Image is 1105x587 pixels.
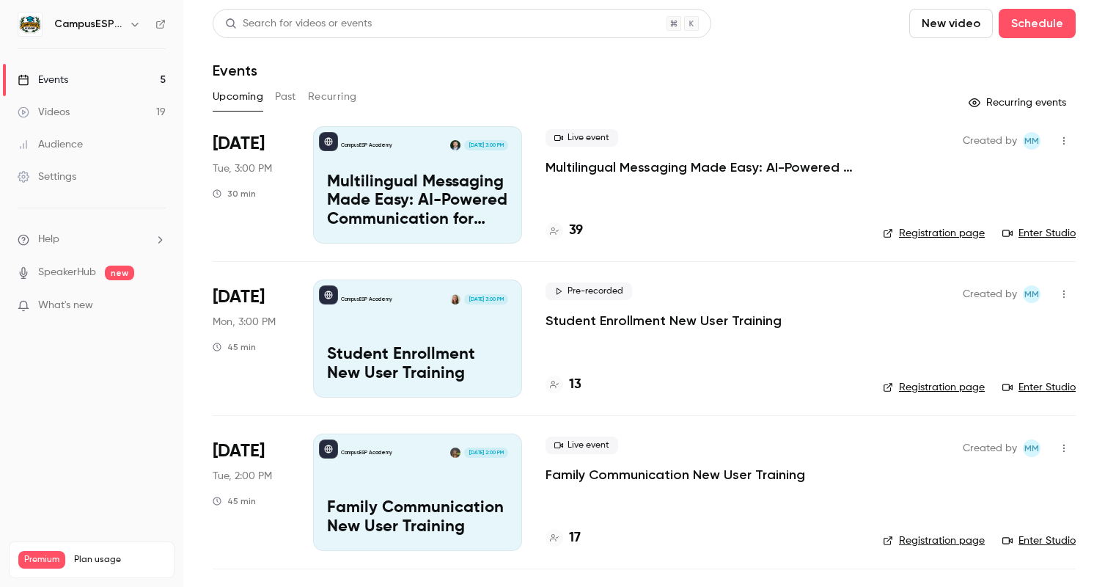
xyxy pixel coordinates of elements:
[569,528,581,548] h4: 17
[213,188,256,200] div: 30 min
[450,294,460,305] img: Mairin Matthews
[213,161,272,176] span: Tue, 3:00 PM
[18,137,83,152] div: Audience
[18,232,166,247] li: help-dropdown-opener
[1023,132,1040,150] span: Mairin Matthews
[546,221,583,241] a: 39
[1023,440,1040,457] span: Mairin Matthews
[225,16,372,32] div: Search for videos or events
[18,73,68,87] div: Events
[105,266,134,280] span: new
[341,142,392,149] p: CampusESP Academy
[213,132,265,156] span: [DATE]
[1024,132,1039,150] span: MM
[450,140,460,150] img: Albert Perera
[341,296,392,303] p: CampusESP Academy
[1024,285,1039,303] span: MM
[275,85,296,109] button: Past
[213,285,265,309] span: [DATE]
[327,173,508,230] p: Multilingual Messaging Made Easy: AI-Powered Communication for Spanish-Speaking Families
[213,440,265,463] span: [DATE]
[327,499,508,537] p: Family Communication New User Training
[327,346,508,384] p: Student Enrollment New User Training
[546,158,859,176] a: Multilingual Messaging Made Easy: AI-Powered Communication for Spanish-Speaking Families
[213,85,263,109] button: Upcoming
[213,62,257,79] h1: Events
[963,285,1017,303] span: Created by
[38,298,93,313] span: What's new
[213,469,272,484] span: Tue, 2:00 PM
[546,312,782,329] a: Student Enrollment New User Training
[999,9,1076,38] button: Schedule
[450,448,460,458] img: Mira Gandhi
[1002,226,1076,241] a: Enter Studio
[464,448,507,458] span: [DATE] 2:00 PM
[883,226,985,241] a: Registration page
[546,437,618,454] span: Live event
[213,495,256,507] div: 45 min
[546,282,632,300] span: Pre-recorded
[213,280,290,397] div: Oct 20 Mon, 3:00 PM (America/New York)
[963,440,1017,457] span: Created by
[569,221,583,241] h4: 39
[546,129,618,147] span: Live event
[546,528,581,548] a: 17
[962,91,1076,114] button: Recurring events
[213,434,290,551] div: Oct 21 Tue, 2:00 PM (America/New York)
[74,554,165,566] span: Plan usage
[38,232,59,247] span: Help
[1002,533,1076,548] a: Enter Studio
[313,280,522,397] a: Student Enrollment New User TrainingCampusESP AcademyMairin Matthews[DATE] 3:00 PMStudent Enrollm...
[54,17,123,32] h6: CampusESP Academy
[213,126,290,244] div: Oct 14 Tue, 3:00 PM (America/New York)
[341,449,392,456] p: CampusESP Academy
[546,375,581,395] a: 13
[1002,380,1076,395] a: Enter Studio
[148,299,166,313] iframe: Noticeable Trigger
[1023,285,1040,303] span: Mairin Matthews
[18,169,76,184] div: Settings
[213,315,276,329] span: Mon, 3:00 PM
[464,294,507,305] span: [DATE] 3:00 PM
[464,140,507,150] span: [DATE] 3:00 PM
[909,9,993,38] button: New video
[569,375,581,395] h4: 13
[313,126,522,244] a: Multilingual Messaging Made Easy: AI-Powered Communication for Spanish-Speaking FamiliesCampusESP...
[963,132,1017,150] span: Created by
[313,434,522,551] a: Family Communication New User TrainingCampusESP AcademyMira Gandhi[DATE] 2:00 PMFamily Communicat...
[38,265,96,280] a: SpeakerHub
[883,380,985,395] a: Registration page
[546,466,805,484] a: Family Communication New User Training
[18,12,42,36] img: CampusESP Academy
[883,533,985,548] a: Registration page
[213,341,256,353] div: 45 min
[18,105,70,120] div: Videos
[1024,440,1039,457] span: MM
[18,551,65,569] span: Premium
[308,85,357,109] button: Recurring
